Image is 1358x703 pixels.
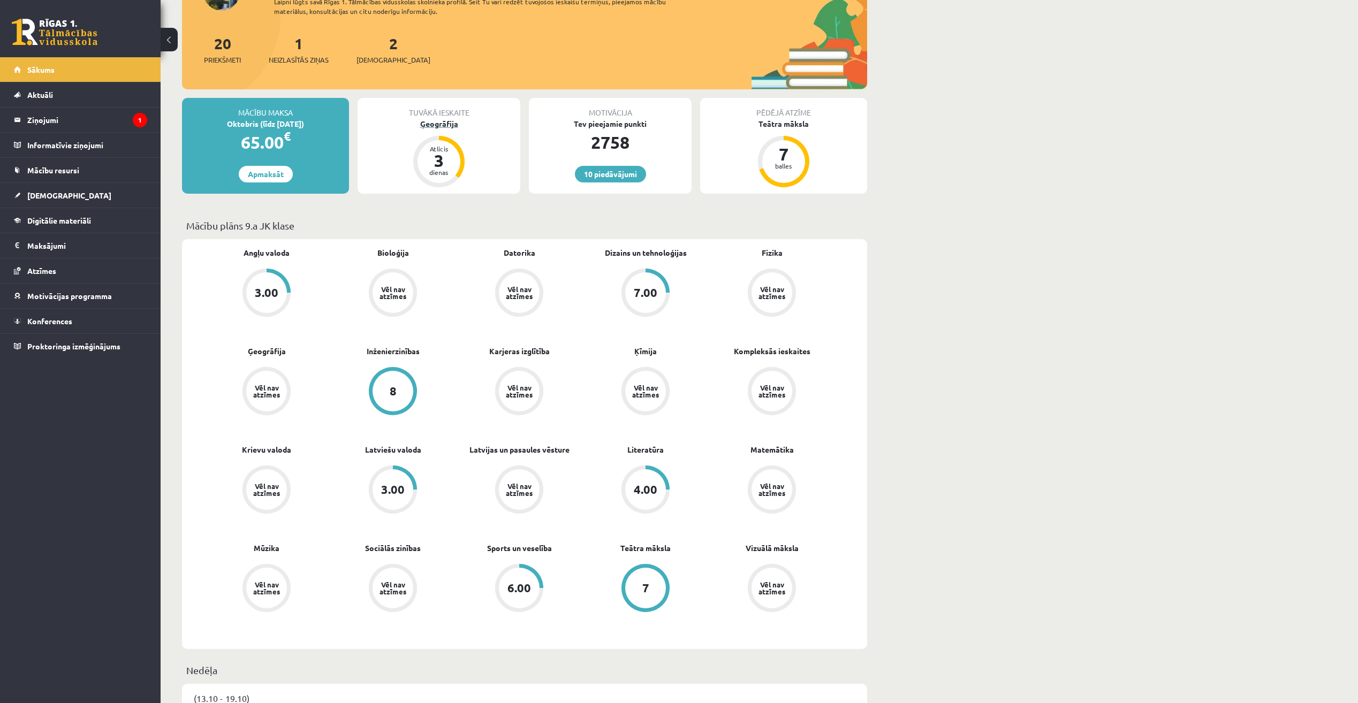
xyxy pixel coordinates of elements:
[456,465,582,516] a: Vēl nav atzīmes
[634,287,657,299] div: 7.00
[757,483,787,496] div: Vēl nav atzīmes
[627,444,664,455] a: Literatūra
[203,269,330,319] a: 3.00
[642,582,649,594] div: 7
[605,247,687,258] a: Dizains un tehnoloģijas
[631,384,661,398] div: Vēl nav atzīmes
[182,98,349,118] div: Mācību maksa
[14,183,147,208] a: [DEMOGRAPHIC_DATA]
[746,542,799,554] a: Vizuālā māksla
[27,291,112,301] span: Motivācijas programma
[244,247,290,258] a: Angļu valoda
[182,118,349,129] div: Oktobris (līdz [DATE])
[27,108,147,132] legend: Ziņojumi
[242,444,291,455] a: Krievu valoda
[14,108,147,132] a: Ziņojumi1
[734,346,810,357] a: Kompleksās ieskaites
[700,118,867,189] a: Teātra māksla 7 balles
[390,385,397,397] div: 8
[133,113,147,127] i: 1
[203,367,330,417] a: Vēl nav atzīmes
[182,129,349,155] div: 65.00
[284,128,291,144] span: €
[489,346,550,357] a: Karjeras izglītība
[456,564,582,614] a: 6.00
[27,341,120,351] span: Proktoringa izmēģinājums
[358,98,520,118] div: Tuvākā ieskaite
[456,367,582,417] a: Vēl nav atzīmes
[27,190,111,200] span: [DEMOGRAPHIC_DATA]
[330,269,456,319] a: Vēl nav atzīmes
[529,98,692,118] div: Motivācija
[575,166,646,182] a: 10 piedāvājumi
[507,582,531,594] div: 6.00
[186,218,863,233] p: Mācību plāns 9.a JK klase
[252,384,282,398] div: Vēl nav atzīmes
[768,146,800,163] div: 7
[254,542,279,554] a: Mūzika
[330,367,456,417] a: 8
[248,346,286,357] a: Ģeogrāfija
[14,258,147,283] a: Atzīmes
[700,98,867,118] div: Pēdējā atzīme
[757,581,787,595] div: Vēl nav atzīmes
[529,129,692,155] div: 2758
[709,465,835,516] a: Vēl nav atzīmes
[757,384,787,398] div: Vēl nav atzīmes
[487,542,552,554] a: Sports un veselība
[377,247,409,258] a: Bioloģija
[365,542,421,554] a: Sociālās zinības
[634,484,657,495] div: 4.00
[14,57,147,82] a: Sākums
[529,118,692,129] div: Tev pieejamie punkti
[27,165,79,175] span: Mācību resursi
[582,564,709,614] a: 7
[469,444,570,455] a: Latvijas un pasaules vēsture
[269,55,329,65] span: Neizlasītās ziņas
[27,233,147,258] legend: Maksājumi
[423,152,455,169] div: 3
[358,118,520,189] a: Ģeogrāfija Atlicis 3 dienas
[378,286,408,300] div: Vēl nav atzīmes
[14,233,147,258] a: Maksājumi
[620,542,671,554] a: Teātra māksla
[252,581,282,595] div: Vēl nav atzīmes
[381,484,405,495] div: 3.00
[203,564,330,614] a: Vēl nav atzīmes
[12,19,97,45] a: Rīgas 1. Tālmācības vidusskola
[186,663,863,677] p: Nedēļa
[378,581,408,595] div: Vēl nav atzīmes
[27,133,147,157] legend: Informatīvie ziņojumi
[768,163,800,169] div: balles
[27,266,56,276] span: Atzīmes
[358,118,520,129] div: Ģeogrāfija
[365,444,421,455] a: Latviešu valoda
[356,55,430,65] span: [DEMOGRAPHIC_DATA]
[14,133,147,157] a: Informatīvie ziņojumi
[709,269,835,319] a: Vēl nav atzīmes
[14,334,147,358] a: Proktoringa izmēģinājums
[762,247,783,258] a: Fizika
[504,286,534,300] div: Vēl nav atzīmes
[14,158,147,182] a: Mācību resursi
[709,564,835,614] a: Vēl nav atzīmes
[709,367,835,417] a: Vēl nav atzīmes
[14,82,147,107] a: Aktuāli
[203,465,330,516] a: Vēl nav atzīmes
[252,483,282,496] div: Vēl nav atzīmes
[255,287,278,299] div: 3.00
[27,216,91,225] span: Digitālie materiāli
[14,284,147,308] a: Motivācijas programma
[750,444,794,455] a: Matemātika
[239,166,293,182] a: Apmaksāt
[582,269,709,319] a: 7.00
[27,65,55,74] span: Sākums
[330,564,456,614] a: Vēl nav atzīmes
[367,346,420,357] a: Inženierzinības
[504,247,535,258] a: Datorika
[757,286,787,300] div: Vēl nav atzīmes
[204,34,241,65] a: 20Priekšmeti
[504,483,534,496] div: Vēl nav atzīmes
[14,309,147,333] a: Konferences
[423,146,455,152] div: Atlicis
